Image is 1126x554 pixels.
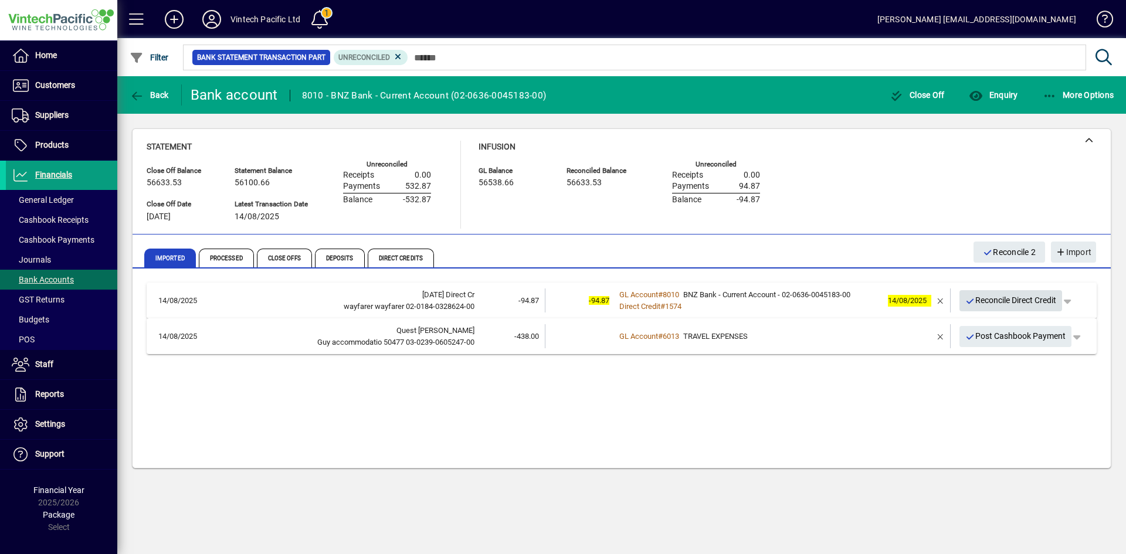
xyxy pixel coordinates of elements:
td: 14/08/2025 [152,288,208,312]
span: Reconcile Direct Credit [965,291,1057,310]
span: # [658,332,663,341]
span: Receipts [672,171,703,180]
span: Balance [343,195,372,205]
a: Knowledge Base [1088,2,1111,40]
button: Import [1051,242,1096,263]
span: Cashbook Payments [12,235,94,244]
span: GL Account [619,332,658,341]
a: POS [6,329,117,349]
span: Direct Credits [368,249,434,267]
a: Support [6,440,117,469]
button: Enquiry [966,84,1020,106]
div: Guy accommodatio 50477 03-0239-0605247-00 [208,337,474,348]
button: Back [127,84,172,106]
a: Budgets [6,310,117,329]
span: [DATE] [147,212,171,222]
span: Direct Credit [619,302,660,311]
span: Close Offs [257,249,312,267]
span: Payments [343,182,380,191]
label: Unreconciled [696,161,737,168]
span: POS [12,335,35,344]
button: Profile [193,9,230,30]
a: Bank Accounts [6,270,117,290]
span: Back [130,90,169,100]
a: General Ledger [6,190,117,210]
span: Payments [672,182,709,191]
span: Import [1056,243,1091,262]
span: Bank Accounts [12,275,74,284]
span: Settings [35,419,65,429]
div: 2025-08-14 Direct Cr [208,289,474,301]
button: Remove [931,327,950,346]
span: Latest Transaction Date [235,200,308,208]
div: 14/08/2025 [888,295,931,307]
span: Processed [199,249,254,267]
span: -532.87 [403,195,431,205]
span: 1574 [665,302,681,311]
div: [PERSON_NAME] [EMAIL_ADDRESS][DOMAIN_NAME] [877,10,1076,29]
a: Cashbook Payments [6,230,117,250]
td: 14/08/2025 [152,324,208,348]
span: 0.00 [744,171,760,180]
span: -438.00 [514,332,539,341]
a: Customers [6,71,117,100]
span: -94.87 [737,195,760,205]
span: Suppliers [35,110,69,120]
span: 0.00 [415,171,431,180]
span: 6013 [663,332,679,341]
a: GST Returns [6,290,117,310]
div: Vintech Pacific Ltd [230,10,300,29]
span: Filter [130,53,169,62]
a: Home [6,41,117,70]
span: # [658,290,663,299]
span: Budgets [12,315,49,324]
div: Bank account [191,86,278,104]
span: 56100.66 [235,178,270,188]
span: -94.87 [518,296,539,305]
span: Reconciled Balance [567,167,637,175]
div: 8010 - BNZ Bank - Current Account (02-0636-0045183-00) [302,86,547,105]
span: Statement Balance [235,167,308,175]
span: Post Cashbook Payment [965,327,1066,346]
span: 8010 [663,290,679,299]
a: GL Account#8010 [615,288,683,301]
span: Close Off [890,90,945,100]
span: Close Off Date [147,200,217,208]
span: Home [35,50,57,60]
a: Reports [6,380,117,409]
span: Balance [672,195,701,205]
span: Unreconciled [338,53,390,62]
a: Products [6,131,117,160]
span: Staff [35,359,53,369]
button: Post Cashbook Payment [959,326,1072,347]
a: Journals [6,250,117,270]
span: Receipts [343,171,374,180]
span: Journals [12,255,51,264]
mat-expansion-panel-header: 14/08/2025Quest [PERSON_NAME]Guy accommodatio 50477 03-0239-0605247-00-438.00GL Account#6013TRAVE... [147,318,1097,354]
span: 532.87 [405,182,431,191]
span: Deposits [315,249,365,267]
span: 94.87 [739,182,760,191]
span: TRAVEL EXPENSES [683,332,748,341]
button: More Options [1040,84,1117,106]
button: Remove [931,291,950,310]
div: wayfarer wayfarer 02-0184-0328624-00 [208,301,474,312]
a: Direct Credit#1574 [615,300,686,312]
span: Cashbook Receipts [12,215,89,225]
span: -94.87 [589,296,609,305]
span: Products [35,140,69,149]
span: Bank Statement Transaction Part [197,52,325,63]
button: Reconcile Direct Credit [959,290,1063,311]
label: Unreconciled [367,161,408,168]
span: BNZ Bank - Current Account - 02-0636-0045183-00 [683,290,850,299]
span: More Options [1043,90,1114,100]
div: Quest Parnell [208,325,474,337]
app-page-header-button: Back [117,84,182,106]
span: GL Account [619,290,658,299]
span: # [660,302,665,311]
span: Financials [35,170,72,179]
span: Support [35,449,65,458]
span: Package [43,510,74,519]
span: General Ledger [12,195,74,205]
span: Imported [144,249,196,267]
